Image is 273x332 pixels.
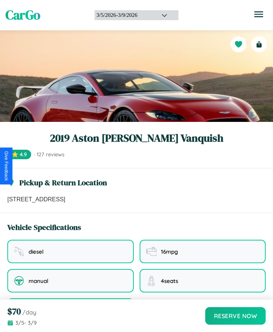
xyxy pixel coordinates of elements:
[19,177,107,188] h3: Pickup & Return Location
[4,151,9,181] div: Give Feedback
[22,309,36,316] span: /day
[15,320,37,326] span: 3 / 5 - 3 / 9
[7,131,266,145] h1: 2019 Aston [PERSON_NAME] Vanquish
[7,305,21,317] span: $ 70
[29,248,44,255] span: diesel
[29,277,48,284] span: manual
[7,222,81,232] h3: Vehicle Specifications
[96,12,152,18] div: 3 / 5 / 2026 - 3 / 9 / 2026
[146,276,156,286] img: seating
[7,150,31,159] span: ⭐ 4.9
[34,151,64,158] span: · 127 reviews
[5,6,40,24] span: CarGo
[7,195,266,204] p: [STREET_ADDRESS]
[146,246,156,257] img: fuel efficiency
[161,248,178,255] span: 16 mpg
[14,246,24,257] img: fuel type
[161,277,178,284] span: 4 seats
[205,307,266,325] button: Reserve Now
